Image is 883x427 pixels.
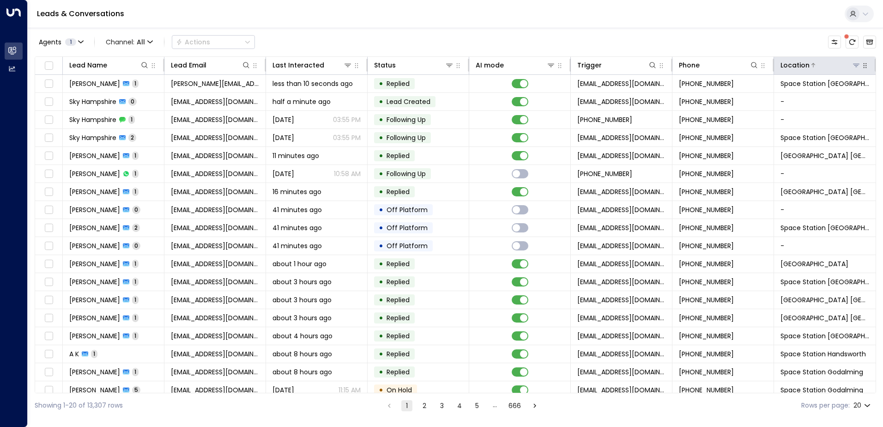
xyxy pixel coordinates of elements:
[171,97,259,106] span: skyhampshire2020@gmail.com
[780,349,866,359] span: Space Station Handsworth
[577,349,665,359] span: leads@space-station.co.uk
[272,133,294,142] span: Sep 21, 2025
[577,295,665,305] span: leads@space-station.co.uk
[171,205,259,214] span: tracyparker03@icloud.com
[472,400,483,411] button: Go to page 5
[577,241,665,250] span: leads@space-station.co.uk
[387,295,410,305] span: Replied
[334,169,361,178] p: 10:58 AM
[387,187,410,196] span: Replied
[379,274,383,290] div: •
[679,367,734,377] span: +441428724297
[436,400,448,411] button: Go to page 3
[65,38,76,46] span: 1
[69,277,120,287] span: Shahida Raza
[780,60,810,71] div: Location
[171,169,259,178] span: jda0383@gmail.com
[272,205,322,214] span: 41 minutes ago
[780,187,869,196] span: Space Station Shrewsbury
[171,277,259,287] span: shahidaraza@hotmail.com
[679,277,734,287] span: +447584651129
[379,94,383,110] div: •
[780,331,869,341] span: Space Station Wakefield
[128,98,137,105] span: 0
[577,133,665,142] span: leads@space-station.co.uk
[379,220,383,236] div: •
[679,60,700,71] div: Phone
[132,152,139,159] span: 1
[43,348,54,360] span: Toggle select row
[577,187,665,196] span: leads@space-station.co.uk
[272,367,332,377] span: about 8 hours ago
[679,60,759,71] div: Phone
[171,259,259,268] span: pjhadley777@hotmail.com
[780,79,869,88] span: Space Station Swiss Cottage
[801,401,850,410] label: Rows per page:
[172,35,255,49] div: Button group with a nested menu
[132,242,140,250] span: 0
[171,187,259,196] span: stuartcampbell7@icloud.com
[379,382,383,398] div: •
[379,346,383,362] div: •
[132,79,139,87] span: 1
[272,60,324,71] div: Last Interacted
[379,328,383,344] div: •
[489,400,500,411] div: …
[387,151,410,160] span: Replied
[69,133,116,142] span: Sky Hampshire
[828,36,841,49] button: Customize
[846,36,859,49] span: There are new threads available. Refresh the grid to view the latest updates.
[387,277,410,287] span: Replied
[387,367,410,377] span: Replied
[379,202,383,218] div: •
[35,401,123,410] div: Showing 1-20 of 13,307 rows
[379,292,383,308] div: •
[69,187,120,196] span: Stuart Campbell
[43,222,54,234] span: Toggle select row
[35,36,87,49] button: Agents1
[272,115,294,124] span: Yesterday
[43,366,54,378] span: Toggle select row
[577,313,665,323] span: leads@space-station.co.uk
[43,150,54,162] span: Toggle select row
[577,97,665,106] span: leads@space-station.co.uk
[132,224,140,232] span: 2
[387,259,410,268] span: Replied
[43,240,54,252] span: Toggle select row
[379,256,383,272] div: •
[43,294,54,306] span: Toggle select row
[69,79,120,88] span: Muhammad Ibrahim
[128,116,135,123] span: 1
[379,76,383,91] div: •
[679,79,734,88] span: +447475767627
[272,385,294,395] span: Sep 21, 2025
[69,60,149,71] div: Lead Name
[43,258,54,270] span: Toggle select row
[171,349,259,359] span: anitak2511@gmail.com
[780,259,848,268] span: Space Station Stirchley
[43,312,54,324] span: Toggle select row
[679,259,734,268] span: +441214863288
[774,165,876,183] td: -
[132,278,139,286] span: 1
[69,241,120,250] span: Steven Parker
[69,169,120,178] span: Johnny Attwater
[272,241,322,250] span: 41 minutes ago
[69,367,120,377] span: Toby Doyle
[171,79,259,88] span: muhammad.mdibrahim@nhs.net
[774,237,876,255] td: -
[387,313,410,323] span: Replied
[171,60,251,71] div: Lead Email
[132,314,139,322] span: 1
[401,400,412,411] button: page 1
[91,350,97,358] span: 1
[577,79,665,88] span: leads@space-station.co.uk
[387,385,412,395] span: On Hold
[43,204,54,216] span: Toggle select row
[333,115,361,124] p: 03:55 PM
[679,133,734,142] span: +447832707769
[383,400,541,411] nav: pagination navigation
[476,60,504,71] div: AI mode
[379,184,383,200] div: •
[69,223,120,232] span: Steven Parker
